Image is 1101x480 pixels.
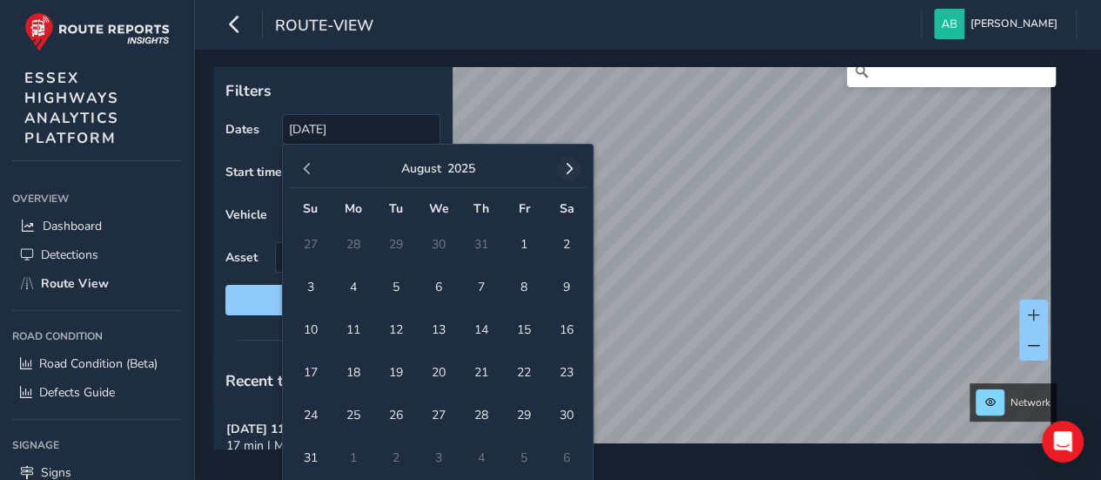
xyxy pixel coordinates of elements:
[338,400,368,430] span: 25
[225,164,282,180] label: Start time
[39,384,115,401] span: Defects Guide
[295,400,326,430] span: 24
[12,432,182,458] div: Signage
[466,272,496,302] span: 7
[466,357,496,388] span: 21
[423,272,453,302] span: 6
[970,9,1057,39] span: [PERSON_NAME]
[39,355,158,372] span: Road Condition (Beta)
[24,68,119,148] span: ESSEX HIGHWAYS ANALYTICS PLATFORM
[303,200,318,217] span: Su
[12,378,182,407] a: Defects Guide
[1010,395,1051,409] span: Network
[12,269,182,298] a: Route View
[12,240,182,269] a: Detections
[338,314,368,345] span: 11
[389,200,403,217] span: Tu
[428,200,448,217] span: We
[934,9,964,39] img: diamond-layout
[225,249,258,266] label: Asset
[1042,421,1084,463] div: Open Intercom Messenger
[338,357,368,388] span: 18
[338,272,368,302] span: 4
[226,437,336,454] span: 17 min | MD25 BAA
[423,314,453,345] span: 13
[508,357,539,388] span: 22
[225,370,311,391] span: Recent trips
[295,357,326,388] span: 17
[508,400,539,430] span: 29
[423,400,453,430] span: 27
[934,9,1064,39] button: [PERSON_NAME]
[551,229,581,260] span: 2
[276,243,411,272] span: Select an asset code
[43,218,102,234] span: Dashboard
[559,200,574,217] span: Sa
[225,121,259,138] label: Dates
[12,212,182,240] a: Dashboard
[847,56,1056,87] input: Search
[447,160,475,177] button: 2025
[275,15,373,39] span: route-view
[219,47,1051,443] canvas: Map
[225,285,440,315] button: Reset filters
[508,272,539,302] span: 8
[12,186,182,212] div: Overview
[380,357,411,388] span: 19
[41,247,98,263] span: Detections
[380,272,411,302] span: 5
[225,206,267,223] label: Vehicle
[12,323,182,349] div: Road Condition
[295,443,326,473] span: 31
[24,12,170,51] img: rr logo
[295,272,326,302] span: 3
[551,400,581,430] span: 30
[551,357,581,388] span: 23
[226,421,346,437] strong: [DATE] 11:36 to 11:53
[225,79,440,102] p: Filters
[380,400,411,430] span: 26
[551,272,581,302] span: 9
[551,314,581,345] span: 16
[518,200,529,217] span: Fr
[508,229,539,260] span: 1
[12,349,182,378] a: Road Condition (Beta)
[295,314,326,345] span: 10
[423,357,453,388] span: 20
[508,314,539,345] span: 15
[466,400,496,430] span: 28
[473,200,489,217] span: Th
[380,314,411,345] span: 12
[41,275,109,292] span: Route View
[238,292,427,308] span: Reset filters
[345,200,362,217] span: Mo
[466,314,496,345] span: 14
[401,160,441,177] button: August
